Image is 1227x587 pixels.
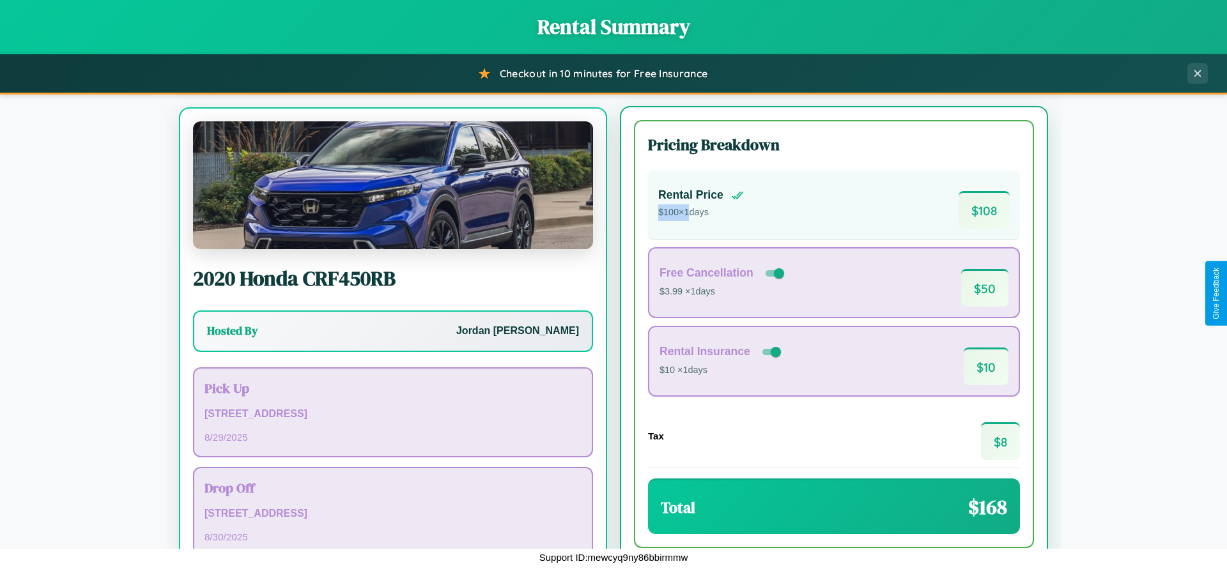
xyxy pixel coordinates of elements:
[204,379,582,397] h3: Pick Up
[648,134,1020,155] h3: Pricing Breakdown
[456,322,579,340] p: Jordan [PERSON_NAME]
[658,204,744,221] p: $ 100 × 1 days
[539,549,688,566] p: Support ID: mewcyq9ny86bbirmmw
[660,284,787,300] p: $3.99 × 1 days
[204,405,582,423] p: [STREET_ADDRESS]
[661,497,695,518] h3: Total
[204,505,582,523] p: [STREET_ADDRESS]
[648,431,664,441] h4: Tax
[660,345,750,358] h4: Rental Insurance
[660,266,753,280] h4: Free Cancellation
[959,191,1010,229] span: $ 108
[204,429,582,446] p: 8 / 29 / 2025
[981,422,1020,460] span: $ 8
[500,67,707,80] span: Checkout in 10 minutes for Free Insurance
[658,188,723,202] h4: Rental Price
[193,121,593,249] img: Honda CRF450RB
[1212,268,1221,319] div: Give Feedback
[964,347,1008,385] span: $ 10
[961,269,1008,307] span: $ 50
[660,362,783,379] p: $10 × 1 days
[968,493,1007,521] span: $ 168
[193,264,593,293] h2: 2020 Honda CRF450RB
[13,13,1214,41] h1: Rental Summary
[207,323,258,339] h3: Hosted By
[204,528,582,545] p: 8 / 30 / 2025
[204,478,582,497] h3: Drop Off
